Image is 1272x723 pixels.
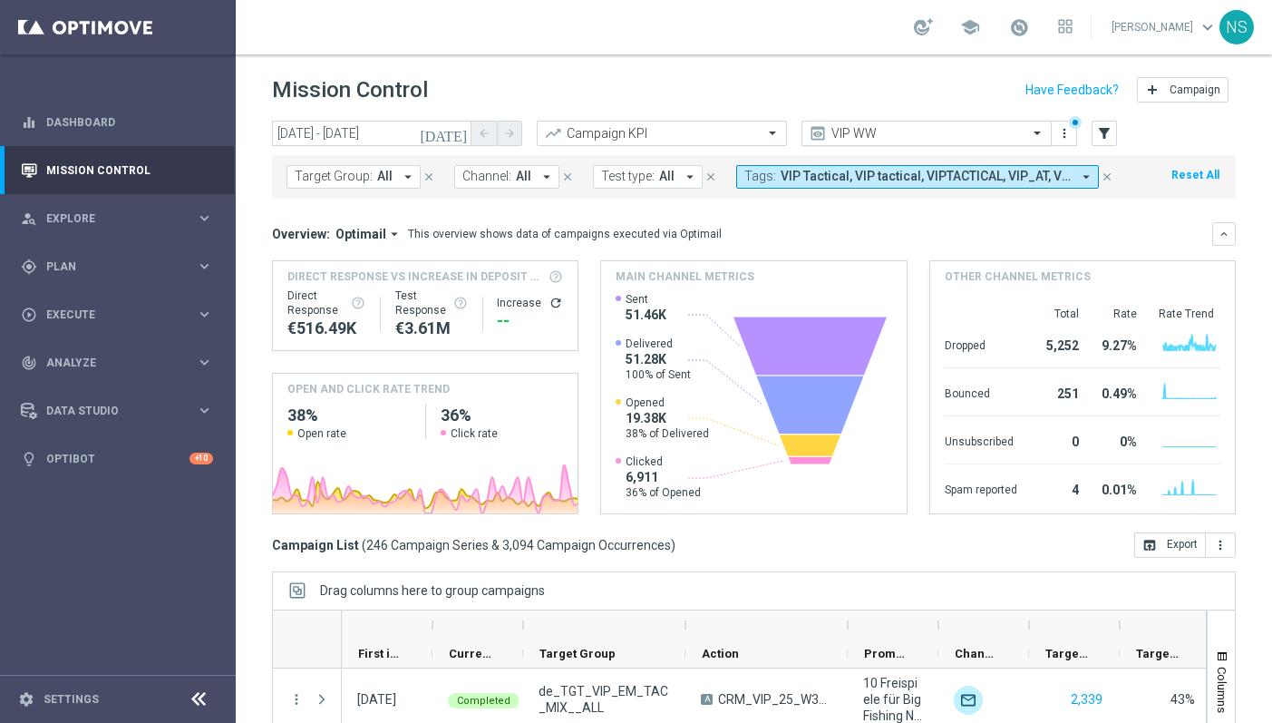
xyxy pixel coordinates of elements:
span: VIP Tactical VIP tactical VIPTACTICAL VIP_AT + 4 more [781,169,1071,184]
div: Mission Control [21,146,213,194]
span: Direct Response VS Increase In Deposit Amount [287,269,543,285]
span: Clicked [626,454,701,469]
button: refresh [549,296,563,310]
span: 43% [1170,692,1195,707]
i: settings [18,691,34,708]
span: 100% of Sent [626,367,691,382]
button: keyboard_arrow_down [1212,222,1236,246]
input: Have Feedback? [1025,83,1119,96]
span: de_TGT_VIP_EM_TAC_MIX__ALL [539,683,670,716]
button: play_circle_outline Execute keyboard_arrow_right [20,308,214,322]
span: All [659,169,675,184]
i: arrow_drop_down [386,226,403,242]
div: Data Studio keyboard_arrow_right [20,404,214,418]
span: Targeted Response Rate [1136,647,1180,660]
span: 6,911 [626,469,701,485]
button: arrow_back [471,121,497,146]
div: +10 [189,453,213,464]
div: equalizer Dashboard [20,115,214,130]
div: 0 [1032,425,1079,454]
button: Optimail arrow_drop_down [330,226,408,242]
span: Drag columns here to group campaigns [320,583,545,598]
span: Delivered [626,337,691,351]
button: Test type: All arrow_drop_down [593,165,703,189]
h2: 38% [287,405,411,426]
i: close [561,171,574,183]
div: 9.27% [1093,329,1137,358]
span: ( [362,537,366,553]
span: Tags: [744,169,776,184]
div: 4 [1032,474,1079,503]
button: close [559,167,576,187]
span: 38% of Delivered [626,426,709,441]
span: keyboard_arrow_down [1198,17,1218,37]
colored-tag: Completed [448,691,519,708]
i: keyboard_arrow_right [196,210,213,227]
button: Tags: VIP Tactical, VIP tactical, VIPTACTICAL, VIP_AT, VIP_DE, Vip Tac, Vip Tactical, vip tactica... [736,165,1099,189]
h3: Campaign List [272,537,675,553]
a: Optibot [46,435,189,483]
a: Dashboard [46,98,213,146]
div: Rate [1093,307,1137,321]
button: [DATE] [417,121,471,148]
i: close [422,171,435,183]
span: Completed [457,695,510,707]
div: 5,252 [1032,329,1079,358]
i: open_in_browser [1142,538,1157,552]
button: Target Group: All arrow_drop_down [286,165,421,189]
i: arrow_drop_down [1078,169,1094,185]
div: -- [497,310,563,332]
i: arrow_drop_down [400,169,416,185]
div: Total [1032,307,1079,321]
button: Reset All [1170,165,1221,185]
i: more_vert [1213,538,1228,552]
h2: 36% [441,405,564,426]
input: Select date range [272,121,471,146]
span: Action [702,647,739,660]
i: track_changes [21,355,37,371]
button: gps_fixed Plan keyboard_arrow_right [20,259,214,274]
span: 19.38K [626,410,709,426]
div: person_search Explore keyboard_arrow_right [20,211,214,226]
i: arrow_drop_down [682,169,698,185]
div: Optibot [21,435,213,483]
div: Dashboard [21,98,213,146]
span: A [701,694,713,705]
div: 0.01% [1093,474,1137,503]
button: lightbulb Optibot +10 [20,452,214,466]
h4: Main channel metrics [616,269,754,285]
button: arrow_forward [497,121,522,146]
span: Current Status [449,647,492,660]
i: keyboard_arrow_right [196,306,213,323]
span: Open rate [297,426,346,441]
span: 246 Campaign Series & 3,094 Campaign Occurrences [366,537,671,553]
button: Mission Control [20,163,214,178]
span: 36% of Opened [626,485,701,500]
span: Target Group: [295,169,373,184]
button: open_in_browser Export [1134,532,1206,558]
button: add Campaign [1137,77,1228,103]
span: Columns [1215,667,1229,713]
div: Direct Response [287,288,365,318]
a: Mission Control [46,146,213,194]
span: Execute [46,309,196,320]
h3: Overview: [272,226,330,242]
div: Test Response [395,288,468,318]
i: keyboard_arrow_right [196,354,213,371]
button: close [703,167,719,187]
div: NS [1219,10,1254,44]
div: Dropped [945,329,1017,358]
div: track_changes Analyze keyboard_arrow_right [20,356,214,370]
div: Optimail [954,686,983,715]
div: There are unsaved changes [1069,116,1082,129]
ng-select: VIP WW [801,121,1052,146]
span: Sent [626,292,666,307]
span: Click rate [451,426,498,441]
i: close [704,171,717,183]
button: filter_alt [1092,121,1117,146]
div: 29 Aug 2025, Friday [357,691,396,708]
div: Rate Trend [1159,307,1220,321]
div: Plan [21,259,196,275]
